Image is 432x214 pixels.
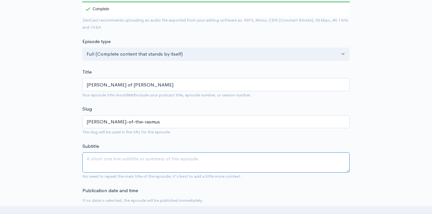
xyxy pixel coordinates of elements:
div: Complete [82,2,110,16]
small: If no date is selected, the episode will be published immediately. [82,198,203,203]
div: Full (Complete content that stands by itself) [87,50,340,58]
label: Subtitle [82,143,99,150]
small: The slug will be used in the URL for the episode. [82,129,171,135]
div: Complete [86,7,109,11]
small: Your episode title should include your podcast title, episode number, or season number. [82,92,252,98]
small: ZenCast recommends uploading an audio file exported from your editing software as: MP3, Mono, CBR... [82,17,348,30]
label: Publication date and time [82,187,138,194]
input: What is the episode's title? [82,78,350,91]
label: Episode type [82,38,111,45]
label: Title [82,68,92,76]
input: title-of-episode [82,115,350,129]
small: No need to repeat the main title of the episode, it's best to add a little more context. [82,174,242,179]
button: Full (Complete content that stands by itself) [82,48,350,61]
strong: not [128,92,135,98]
label: Slug [82,105,92,113]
